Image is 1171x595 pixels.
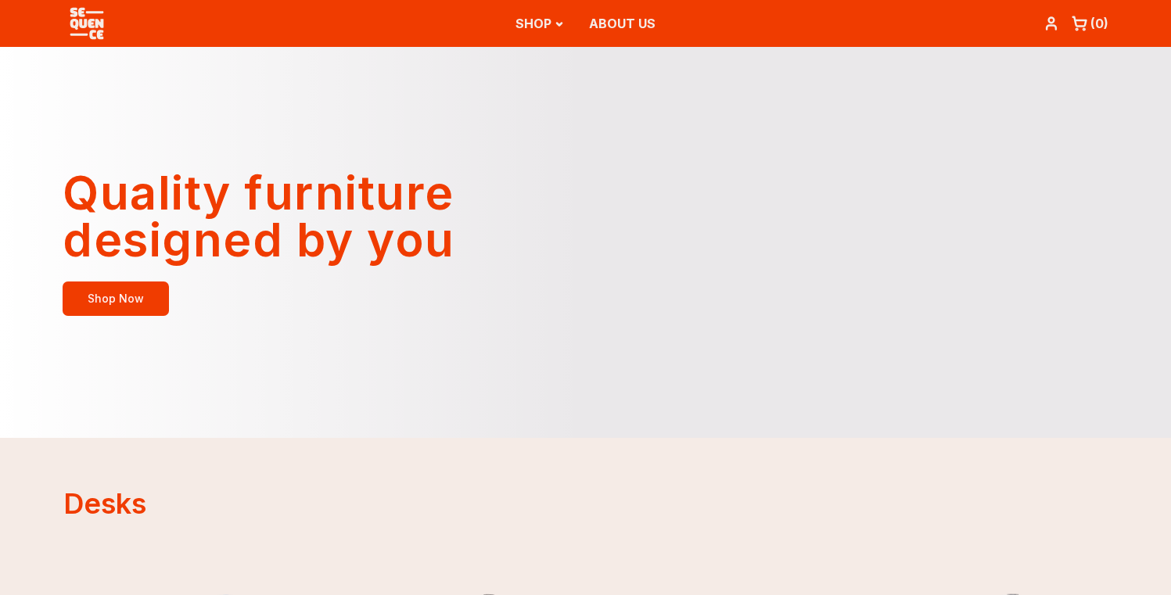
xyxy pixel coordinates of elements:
[515,2,564,45] button: SHOP
[1090,14,1108,33] div: ( 0 )
[63,488,1108,519] h2: Desks
[63,169,523,263] h1: Quality furniture designed by you
[63,281,169,316] a: Shop Now
[589,16,656,31] a: ABOUT US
